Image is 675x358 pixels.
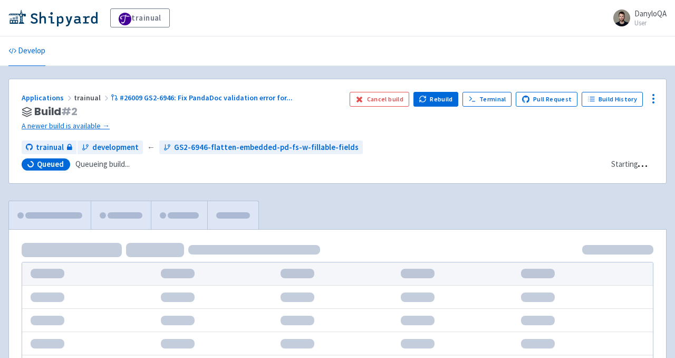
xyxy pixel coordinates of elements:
[174,142,359,154] span: GS2-6946-flatten-embedded-pd-fs-w-fillable-fields
[607,10,667,26] a: DanyloQA User
[34,106,78,118] span: Build
[36,142,64,154] span: trainual
[78,140,143,155] a: development
[413,92,459,107] button: Rebuild
[120,93,293,102] span: #26009 GS2-6946: Fix PandaDoc validation error for ...
[634,20,667,26] small: User
[634,8,667,18] span: DanyloQA
[37,159,64,169] span: Queued
[22,140,76,155] a: trainual
[147,142,155,154] span: ←
[582,92,643,107] a: Build History
[111,93,294,102] a: #26009 GS2-6946: Fix PandaDoc validation error for...
[159,140,363,155] a: GS2-6946-flatten-embedded-pd-fs-w-fillable-fields
[516,92,577,107] a: Pull Request
[462,92,512,107] a: Terminal
[110,8,170,27] a: trainual
[22,120,341,132] a: A newer build is available →
[92,142,139,154] span: development
[8,10,98,26] img: Shipyard logo
[611,158,638,171] div: Starting
[350,92,409,107] button: Cancel build
[75,158,130,171] span: Queueing build...
[8,36,45,66] a: Develop
[61,104,78,119] span: # 2
[22,93,74,102] a: Applications
[74,93,111,102] span: trainual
